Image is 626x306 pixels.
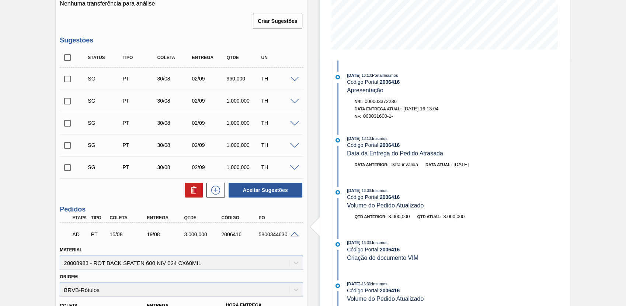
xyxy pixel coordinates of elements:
label: Material [60,247,82,252]
img: atual [335,190,340,195]
div: Nova sugestão [203,183,225,197]
div: Criar Sugestões [254,13,303,29]
div: Pedido de Transferência [121,164,159,170]
div: Código Portal: [347,247,522,252]
div: 02/09/2025 [190,98,228,104]
span: [DATE] [347,188,360,193]
div: Excluir Sugestões [181,183,203,197]
span: Nri: [355,99,363,104]
strong: 2006416 [380,142,400,148]
div: Sugestão Criada [86,142,124,148]
div: Tipo [89,215,108,220]
div: 30/08/2025 [155,120,194,126]
div: 15/08/2025 [108,231,149,237]
span: 3.000,000 [443,214,465,219]
div: UN [259,55,298,60]
div: 1.000,000 [225,142,263,148]
strong: 2006416 [380,288,400,293]
strong: 2006416 [380,79,400,85]
div: TH [259,76,298,82]
div: Coleta [108,215,149,220]
div: 02/09/2025 [190,142,228,148]
img: atual [335,138,340,142]
div: 5800344630 [257,231,298,237]
img: atual [335,283,340,288]
div: TH [259,98,298,104]
span: Data atual: [425,162,452,167]
p: AD [72,231,87,237]
span: [DATE] [453,162,469,167]
div: 960,000 [225,76,263,82]
strong: 2006416 [380,247,400,252]
span: Qtd anterior: [355,214,387,219]
div: 30/08/2025 [155,76,194,82]
span: : Insumos [371,282,387,286]
div: Etapa [70,215,89,220]
div: Qtde [225,55,263,60]
div: 02/09/2025 [190,120,228,126]
span: : Insumos [371,136,387,141]
div: TH [259,142,298,148]
div: Pedido de Transferência [121,98,159,104]
div: 2006416 [219,231,261,237]
div: 02/09/2025 [190,76,228,82]
span: [DATE] [347,240,360,245]
div: TH [259,164,298,170]
span: Data inválida [390,162,418,167]
label: Origem [60,274,78,279]
div: Código Portal: [347,79,522,85]
div: Qtde [182,215,223,220]
div: Entrega [145,215,186,220]
span: Volume do Pedido Atualizado [347,202,424,209]
div: Pedido de Transferência [121,142,159,148]
strong: 2006416 [380,194,400,200]
div: Código Portal: [347,142,522,148]
div: Coleta [155,55,194,60]
span: Criação do documento VIM [347,255,418,261]
div: 30/08/2025 [155,142,194,148]
span: - 16:30 [361,282,371,286]
span: - 16:30 [361,189,371,193]
span: : Insumos [371,240,387,245]
span: 000003372236 [365,99,397,104]
div: 02/09/2025 [190,164,228,170]
div: Status [86,55,124,60]
div: 1.000,000 [225,98,263,104]
button: Criar Sugestões [253,14,302,28]
p: Nenhuma transferência para análise [60,0,303,7]
span: [DATE] [347,136,360,141]
span: - 16:30 [361,241,371,245]
div: Tipo [121,55,159,60]
div: Aceitar Sugestões [225,182,303,198]
span: [DATE] 16:13:04 [403,106,438,111]
h3: Sugestões [60,37,303,44]
img: atual [335,242,340,247]
h3: Pedidos [60,206,303,213]
span: : Insumos [371,188,387,193]
button: Aceitar Sugestões [229,183,302,197]
div: 30/08/2025 [155,98,194,104]
div: 1.000,000 [225,164,263,170]
span: Apresentação [347,87,383,93]
div: Sugestão Criada [86,120,124,126]
div: Aguardando Descarga [70,226,89,243]
span: Data da Entrega do Pedido Atrasada [347,150,443,157]
div: TH [259,120,298,126]
div: PO [257,215,298,220]
div: Sugestão Criada [86,98,124,104]
div: Sugestão Criada [86,76,124,82]
span: [DATE] [347,73,360,78]
div: Código [219,215,261,220]
span: NF: [355,114,361,118]
span: Volume do Pedido Atualizado [347,296,424,302]
div: Sugestão Criada [86,164,124,170]
div: Pedido de Transferência [89,231,108,237]
div: Entrega [190,55,228,60]
span: Data anterior: [355,162,389,167]
div: 1.000,000 [225,120,263,126]
div: 3.000,000 [182,231,223,237]
span: - 13:13 [361,137,371,141]
span: 000031600-1- [363,113,393,119]
img: atual [335,75,340,79]
span: Qtd atual: [417,214,441,219]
